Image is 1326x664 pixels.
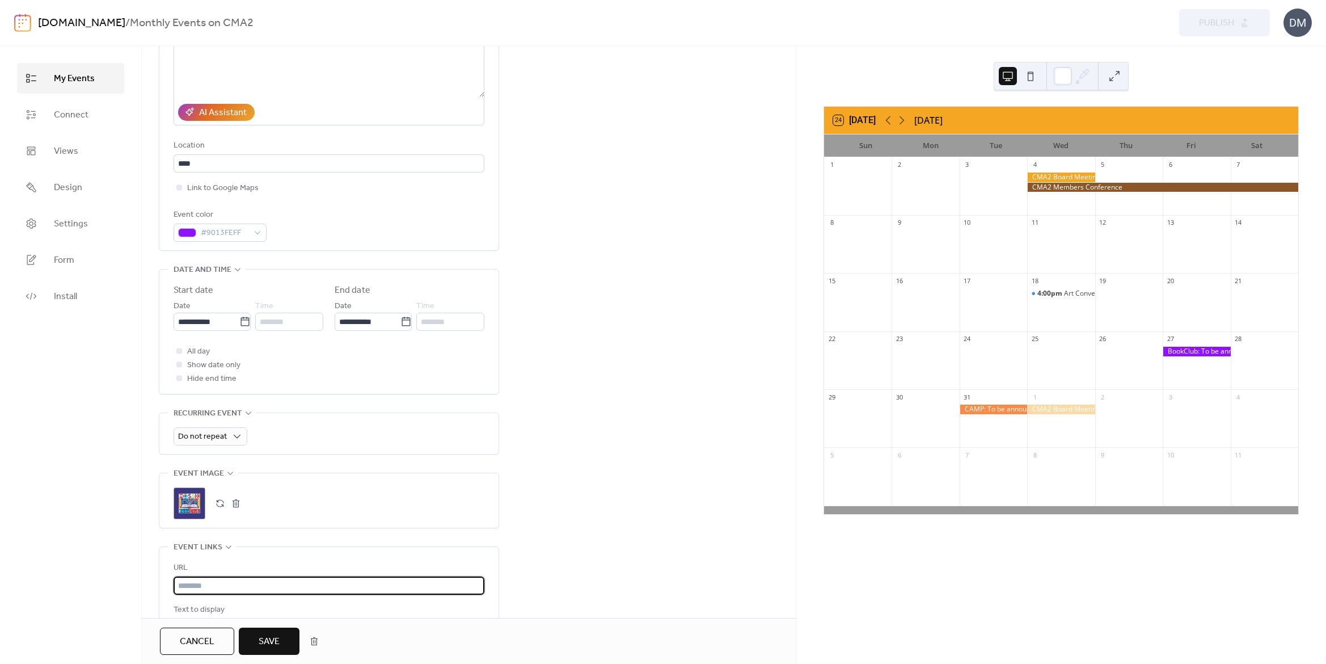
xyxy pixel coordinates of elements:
[178,104,255,121] button: AI Assistant
[963,276,972,285] div: 17
[1031,276,1039,285] div: 18
[199,106,247,120] div: AI Assistant
[174,541,222,554] span: Event links
[1028,135,1093,157] div: Wed
[895,393,903,401] div: 30
[17,99,124,130] a: Connect
[17,245,124,275] a: Form
[178,429,227,444] span: Do not repeat
[1099,218,1107,227] div: 12
[827,161,836,169] div: 1
[963,451,972,459] div: 7
[180,635,214,649] span: Cancel
[1166,161,1175,169] div: 6
[833,135,898,157] div: Sun
[1283,9,1312,37] div: DM
[160,628,234,655] button: Cancel
[17,281,124,312] a: Install
[1099,335,1107,343] div: 26
[174,208,264,222] div: Event color
[259,635,280,649] span: Save
[963,393,972,401] div: 31
[963,161,972,169] div: 3
[130,12,254,34] b: Monthly Events on CMA2
[1234,393,1243,401] div: 4
[1027,173,1095,182] div: CMA2 Board Meeting
[895,161,903,169] div: 2
[1027,183,1298,192] div: CMA2 Members Conference
[1163,347,1230,356] div: BookClub: To be announced
[416,300,434,313] span: Time
[829,112,880,128] button: 24[DATE]
[1159,135,1224,157] div: Fri
[1234,276,1243,285] div: 21
[827,393,836,401] div: 29
[54,217,88,231] span: Settings
[1031,393,1039,401] div: 1
[960,405,1027,414] div: CAMP: To be announced
[335,300,352,313] span: Date
[914,114,943,127] div: [DATE]
[187,372,237,386] span: Hide end time
[827,451,836,459] div: 5
[187,182,259,195] span: Link to Google Maps
[54,181,82,195] span: Design
[17,208,124,239] a: Settings
[827,276,836,285] div: 15
[1031,335,1039,343] div: 25
[895,276,903,285] div: 16
[187,345,210,359] span: All day
[1234,161,1243,169] div: 7
[38,12,125,34] a: [DOMAIN_NAME]
[1037,289,1064,299] span: 4:00pm
[239,628,299,655] button: Save
[1166,276,1175,285] div: 20
[174,284,213,297] div: Start date
[1031,218,1039,227] div: 11
[1099,276,1107,285] div: 19
[125,12,130,34] b: /
[963,218,972,227] div: 10
[54,145,78,158] span: Views
[17,136,124,166] a: Views
[335,284,370,297] div: End date
[963,335,972,343] div: 24
[1234,335,1243,343] div: 28
[1031,451,1039,459] div: 8
[1166,335,1175,343] div: 27
[1031,161,1039,169] div: 4
[895,335,903,343] div: 23
[1064,289,1121,299] div: Art Conversations
[1027,405,1095,414] div: CMA2 Board Meeting
[1166,218,1175,227] div: 13
[1166,393,1175,401] div: 3
[54,254,74,267] span: Form
[1027,289,1095,299] div: Art Conversations
[895,451,903,459] div: 6
[255,300,273,313] span: Time
[174,263,231,277] span: Date and time
[201,226,248,240] span: #9013FEFF
[17,63,124,94] a: My Events
[1234,218,1243,227] div: 14
[54,72,95,86] span: My Events
[174,561,482,575] div: URL
[174,488,205,519] div: ;
[827,218,836,227] div: 8
[1099,451,1107,459] div: 9
[174,603,482,617] div: Text to display
[54,290,77,304] span: Install
[1234,451,1243,459] div: 11
[174,467,224,481] span: Event image
[174,300,191,313] span: Date
[187,359,240,372] span: Show date only
[898,135,964,157] div: Mon
[1166,451,1175,459] div: 10
[964,135,1029,157] div: Tue
[1099,161,1107,169] div: 5
[14,14,31,32] img: logo
[1093,135,1159,157] div: Thu
[174,407,242,421] span: Recurring event
[174,139,482,153] div: Location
